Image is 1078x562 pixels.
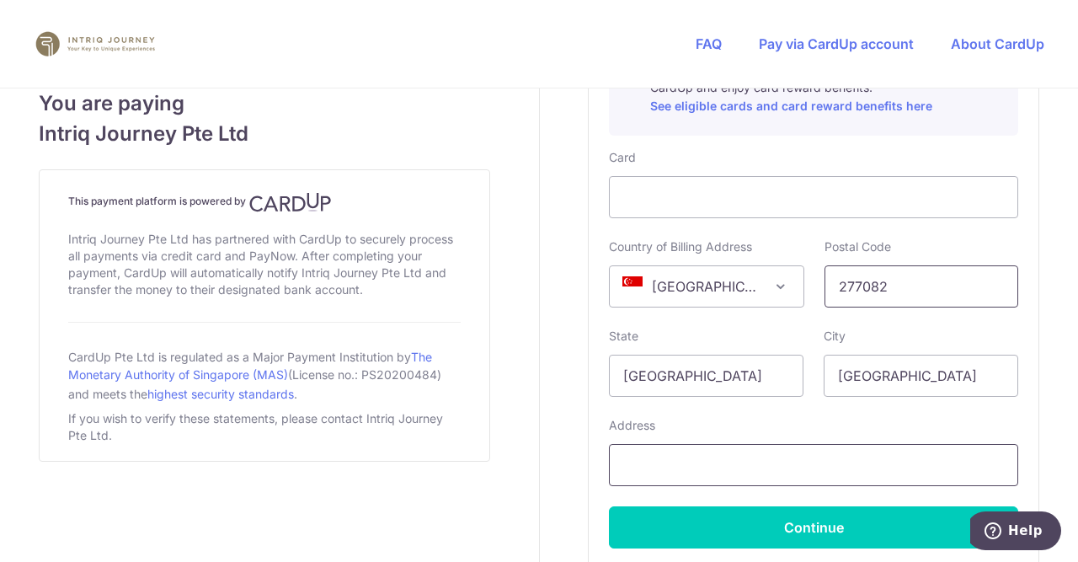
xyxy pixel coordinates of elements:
[623,187,1004,207] iframe: Secure card payment input frame
[609,506,1018,549] button: Continue
[609,265,803,308] span: Singapore
[249,192,332,212] img: CardUp
[39,88,490,119] span: You are paying
[650,62,1004,116] p: Pay with your credit card for this and other payments on CardUp and enjoy card reward benefits.
[609,328,638,345] label: State
[68,192,461,212] h4: This payment platform is powered by
[609,238,752,255] label: Country of Billing Address
[825,238,891,255] label: Postal Code
[759,35,914,52] a: Pay via CardUp account
[147,387,294,401] a: highest security standards
[609,149,636,166] label: Card
[970,511,1061,554] iframe: Opens a widget where you can find more information
[610,266,803,307] span: Singapore
[68,227,461,302] div: Intriq Journey Pte Ltd has partnered with CardUp to securely process all payments via credit card...
[825,265,1019,308] input: Example 123456
[68,407,461,447] div: If you wish to verify these statements, please contact Intriq Journey Pte Ltd.
[824,328,846,345] label: City
[39,119,490,149] span: Intriq Journey Pte Ltd
[650,99,932,113] a: See eligible cards and card reward benefits here
[951,35,1044,52] a: About CardUp
[68,343,461,407] div: CardUp Pte Ltd is regulated as a Major Payment Institution by (License no.: PS20200484) and meets...
[609,417,655,434] label: Address
[696,35,722,52] a: FAQ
